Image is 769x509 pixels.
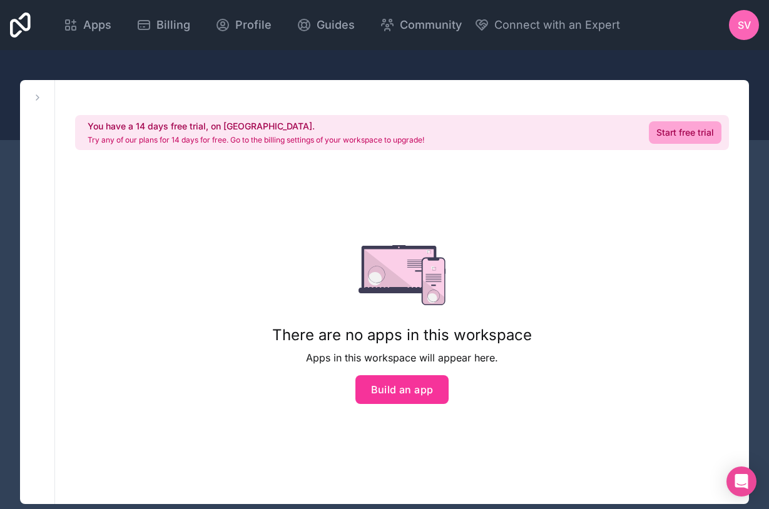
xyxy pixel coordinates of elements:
[88,120,424,133] h2: You have a 14 days free trial, on [GEOGRAPHIC_DATA].
[474,16,620,34] button: Connect with an Expert
[494,16,620,34] span: Connect with an Expert
[726,466,756,496] div: Open Intercom Messenger
[83,16,111,34] span: Apps
[400,16,462,34] span: Community
[738,18,751,33] span: sv
[88,135,424,145] p: Try any of our plans for 14 days for free. Go to the billing settings of your workspace to upgrade!
[370,11,472,39] a: Community
[156,16,190,34] span: Billing
[126,11,200,39] a: Billing
[272,325,532,345] h1: There are no apps in this workspace
[649,121,721,144] a: Start free trial
[53,11,121,39] a: Apps
[205,11,282,39] a: Profile
[355,375,449,404] button: Build an app
[359,245,446,305] img: empty state
[287,11,365,39] a: Guides
[317,16,355,34] span: Guides
[235,16,272,34] span: Profile
[272,350,532,365] p: Apps in this workspace will appear here.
